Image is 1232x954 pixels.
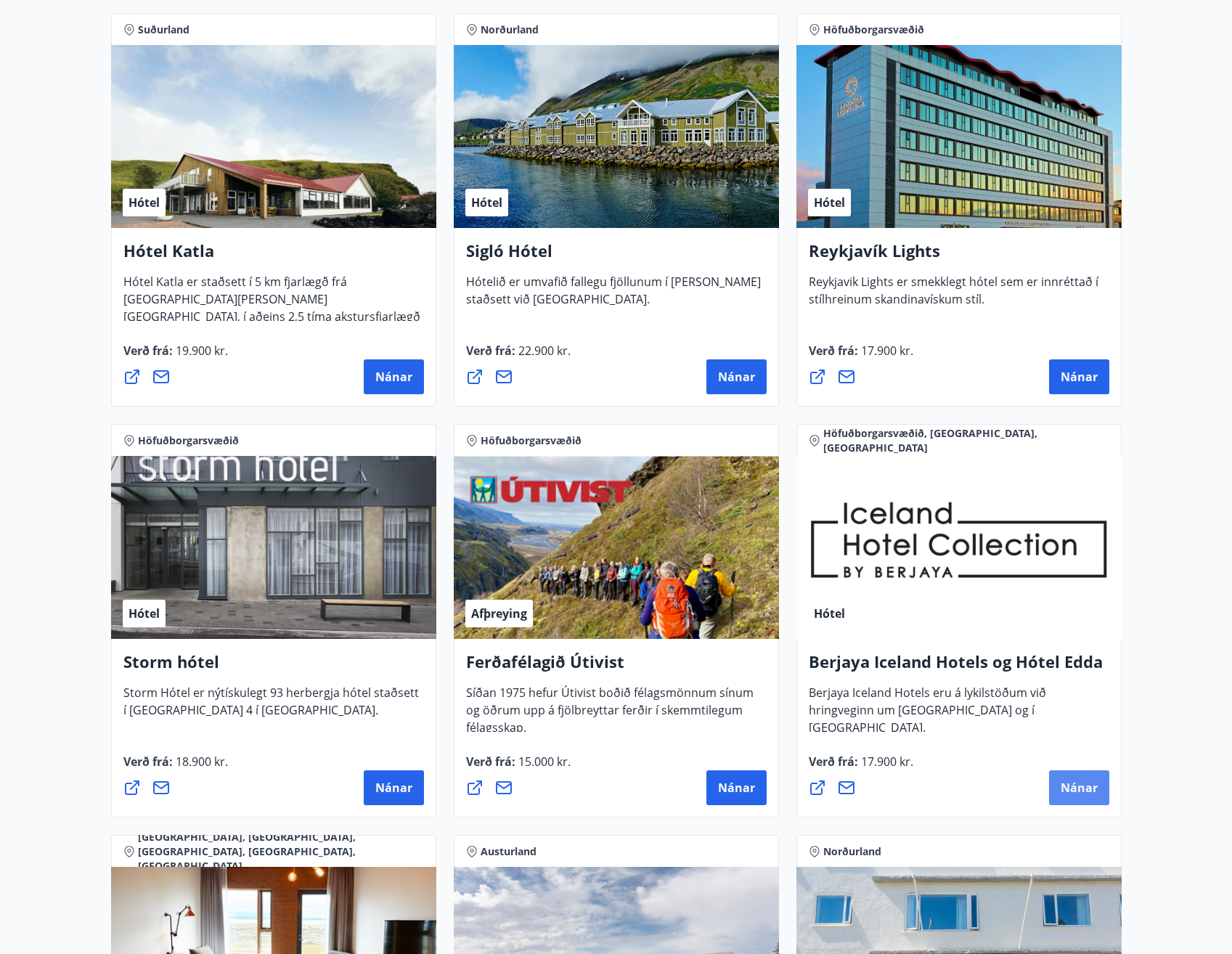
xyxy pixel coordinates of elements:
[466,274,761,319] span: Hótelið er umvafið fallegu fjöllunum í [PERSON_NAME] staðsett við [GEOGRAPHIC_DATA].
[858,343,913,359] span: 17.900 kr.
[138,830,424,873] span: [GEOGRAPHIC_DATA], [GEOGRAPHIC_DATA], [GEOGRAPHIC_DATA], [GEOGRAPHIC_DATA], [GEOGRAPHIC_DATA]
[1061,369,1098,385] span: Nánar
[809,240,1109,273] h4: Reykjavík Lights
[123,240,424,273] h4: Hótel Katla
[718,369,755,385] span: Nánar
[138,23,189,37] span: Suðurland
[809,651,1109,684] h4: Berjaya Iceland Hotels og Hótel Edda
[123,685,419,730] span: Storm Hótel er nýtískulegt 93 herbergja hótel staðsett í [GEOGRAPHIC_DATA] 4 í [GEOGRAPHIC_DATA].
[1061,780,1098,796] span: Nánar
[858,754,913,770] span: 17.900 kr.
[823,23,924,37] span: Höfuðborgarsvæðið
[471,606,527,621] span: Afþreying
[123,651,424,684] h4: Storm hótel
[466,754,571,781] span: Verð frá :
[515,343,571,359] span: 22.900 kr.
[173,343,228,359] span: 19.900 kr.
[823,426,1109,455] span: Höfuðborgarsvæðið, [GEOGRAPHIC_DATA], [GEOGRAPHIC_DATA]
[706,770,767,805] button: Nánar
[173,754,228,770] span: 18.900 kr.
[375,780,412,796] span: Nánar
[1049,770,1109,805] button: Nánar
[466,240,767,273] h4: Sigló Hótel
[466,343,571,370] span: Verð frá :
[718,780,755,796] span: Nánar
[814,195,845,211] span: Hótel
[481,433,582,448] span: Höfuðborgarsvæðið
[466,685,754,747] span: Síðan 1975 hefur Útivist boðið félagsmönnum sínum og öðrum upp á fjölbreyttar ferðir í skemmtileg...
[814,606,845,621] span: Hótel
[809,685,1046,747] span: Berjaya Iceland Hotels eru á lykilstöðum við hringveginn um [GEOGRAPHIC_DATA] og í [GEOGRAPHIC_DA...
[471,195,502,211] span: Hótel
[364,359,424,394] button: Nánar
[123,754,228,781] span: Verð frá :
[375,369,412,385] span: Nánar
[481,844,537,859] span: Austurland
[466,651,767,684] h4: Ferðafélagið Útivist
[809,754,913,781] span: Verð frá :
[128,606,160,621] span: Hótel
[128,195,160,211] span: Hótel
[706,359,767,394] button: Nánar
[515,754,571,770] span: 15.000 kr.
[123,274,420,354] span: Hótel Katla er staðsett í 5 km fjarlægð frá [GEOGRAPHIC_DATA][PERSON_NAME][GEOGRAPHIC_DATA], í að...
[481,23,539,37] span: Norðurland
[138,433,239,448] span: Höfuðborgarsvæðið
[809,343,913,370] span: Verð frá :
[123,343,228,370] span: Verð frá :
[823,844,881,859] span: Norðurland
[364,770,424,805] button: Nánar
[809,274,1098,319] span: Reykjavik Lights er smekklegt hótel sem er innréttað í stílhreinum skandinavískum stíl.
[1049,359,1109,394] button: Nánar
